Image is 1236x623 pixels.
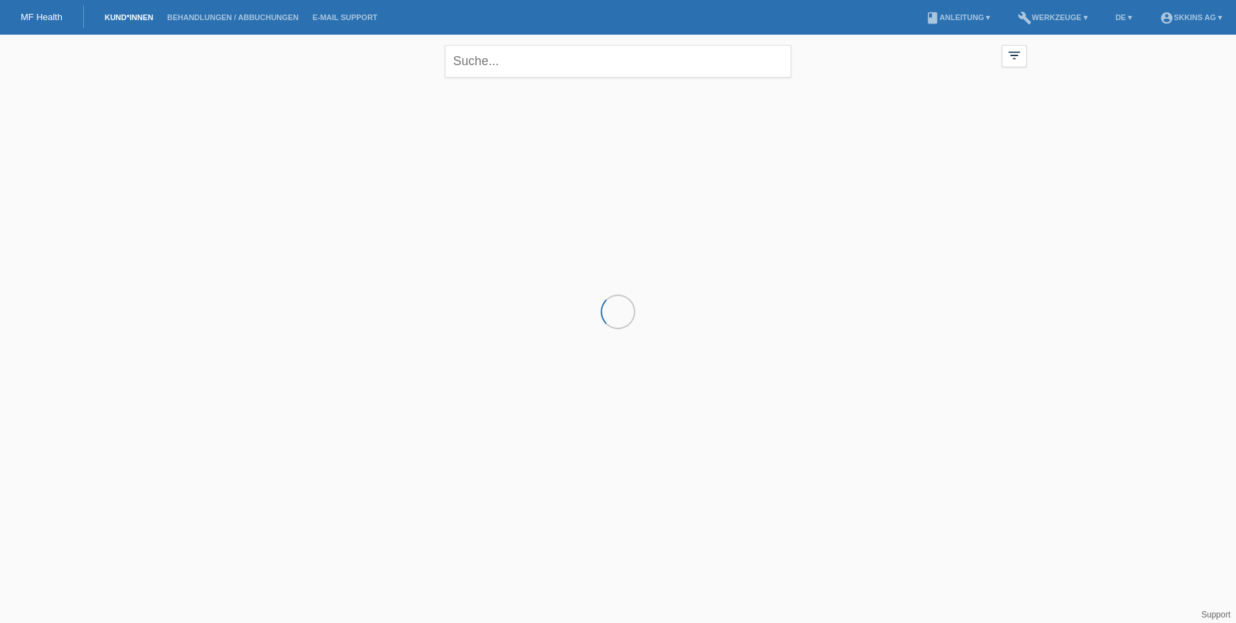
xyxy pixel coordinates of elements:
[1011,13,1095,21] a: buildWerkzeuge ▾
[1160,11,1174,25] i: account_circle
[926,11,939,25] i: book
[1201,610,1230,620] a: Support
[21,12,62,22] a: MF Health
[1007,48,1022,63] i: filter_list
[1018,11,1032,25] i: build
[98,13,160,21] a: Kund*innen
[919,13,997,21] a: bookAnleitung ▾
[160,13,306,21] a: Behandlungen / Abbuchungen
[1153,13,1229,21] a: account_circleSKKINS AG ▾
[445,45,791,78] input: Suche...
[1109,13,1139,21] a: DE ▾
[306,13,385,21] a: E-Mail Support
